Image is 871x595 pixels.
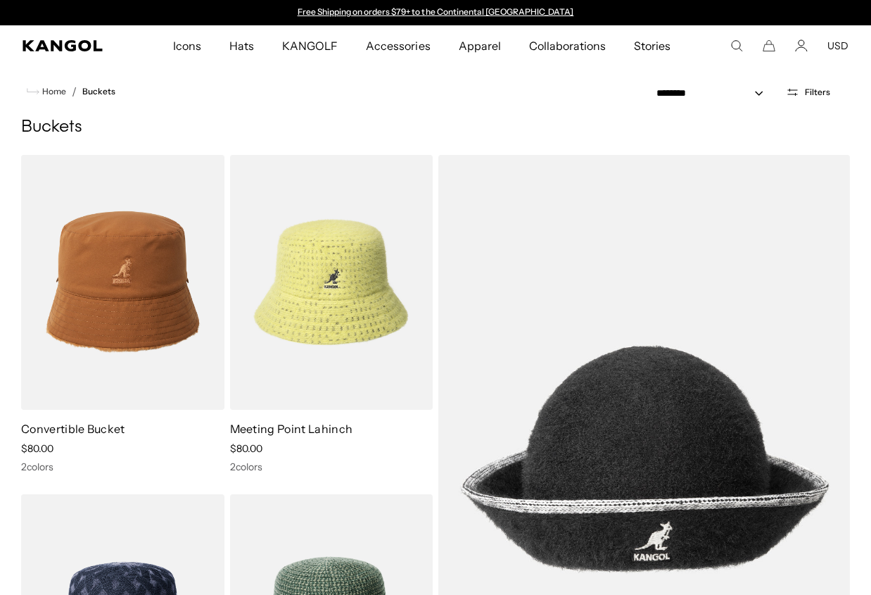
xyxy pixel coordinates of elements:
[66,83,77,100] li: /
[21,155,224,410] img: Convertible Bucket
[21,422,125,436] a: Convertible Bucket
[39,87,66,96] span: Home
[230,422,353,436] a: Meeting Point Lahinch
[298,6,574,17] a: Free Shipping on orders $79+ to the Continental [GEOGRAPHIC_DATA]
[827,39,848,52] button: USD
[282,25,338,66] span: KANGOLF
[529,25,606,66] span: Collaborations
[230,442,262,455] span: $80.00
[230,155,433,410] img: Meeting Point Lahinch
[291,7,580,18] div: 1 of 2
[230,461,433,473] div: 2 colors
[21,442,53,455] span: $80.00
[805,87,830,97] span: Filters
[27,85,66,98] a: Home
[366,25,430,66] span: Accessories
[291,7,580,18] slideshow-component: Announcement bar
[352,25,444,66] a: Accessories
[620,25,685,66] a: Stories
[634,25,670,66] span: Stories
[21,117,850,138] h1: Buckets
[459,25,501,66] span: Apparel
[215,25,268,66] a: Hats
[763,39,775,52] button: Cart
[229,25,254,66] span: Hats
[82,87,115,96] a: Buckets
[159,25,215,66] a: Icons
[795,39,808,52] a: Account
[515,25,620,66] a: Collaborations
[445,25,515,66] a: Apparel
[730,39,743,52] summary: Search here
[21,461,224,473] div: 2 colors
[23,40,113,51] a: Kangol
[651,86,777,101] select: Sort by: Featured
[268,25,352,66] a: KANGOLF
[291,7,580,18] div: Announcement
[173,25,201,66] span: Icons
[777,86,839,99] button: Open filters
